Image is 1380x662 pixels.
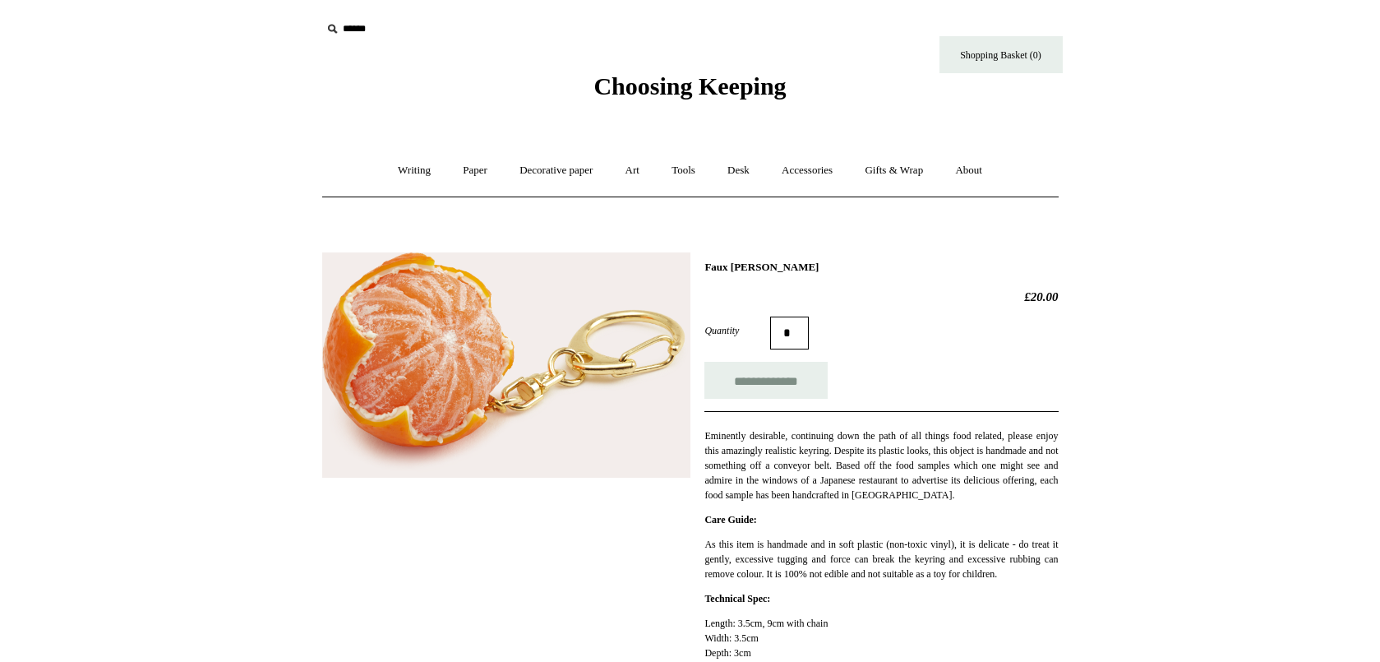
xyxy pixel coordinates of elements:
[704,514,756,525] strong: Care Guide:
[704,261,1058,274] h1: Faux [PERSON_NAME]
[448,149,502,192] a: Paper
[704,428,1058,502] p: Eminently desirable, continuing down the path of all things food related, please enjoy this amazi...
[593,72,786,100] span: Choosing Keeping
[704,289,1058,304] h2: £20.00
[505,149,607,192] a: Decorative paper
[767,149,847,192] a: Accessories
[713,149,764,192] a: Desk
[850,149,938,192] a: Gifts & Wrap
[940,149,997,192] a: About
[657,149,710,192] a: Tools
[611,149,654,192] a: Art
[383,149,445,192] a: Writing
[704,537,1058,581] p: As this item is handmade and in soft plastic (non-toxic vinyl), it is delicate - do treat it gent...
[593,86,786,97] a: Choosing Keeping
[322,252,690,478] img: Faux Clementine Keyring
[939,36,1063,73] a: Shopping Basket (0)
[704,593,770,604] strong: Technical Spec:
[704,323,770,338] label: Quantity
